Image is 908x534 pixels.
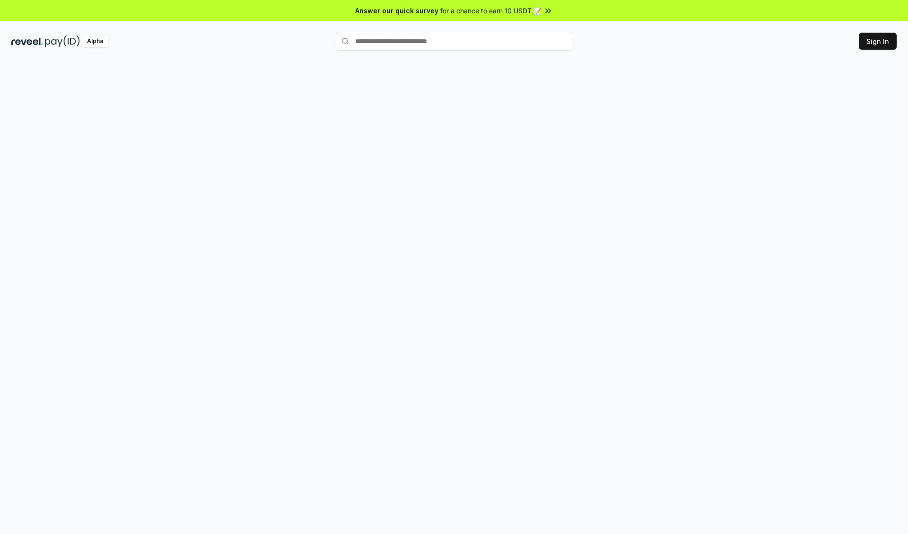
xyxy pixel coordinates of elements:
span: Answer our quick survey [355,6,438,16]
span: for a chance to earn 10 USDT 📝 [440,6,541,16]
img: pay_id [45,35,80,47]
img: reveel_dark [11,35,43,47]
button: Sign In [859,33,897,50]
div: Alpha [82,35,108,47]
